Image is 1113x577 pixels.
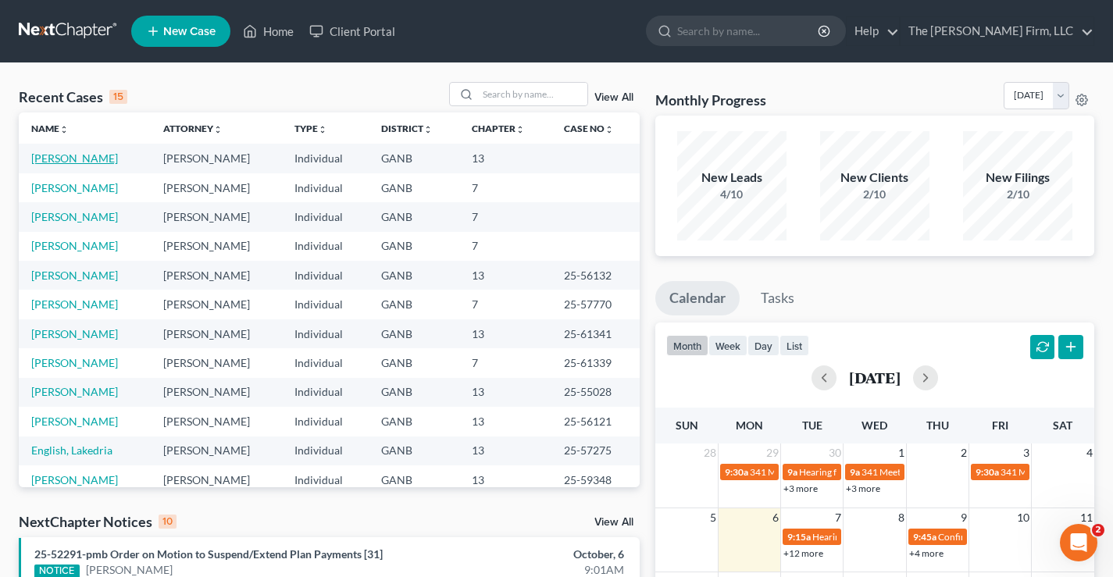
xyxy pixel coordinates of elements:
td: 13 [459,465,551,494]
span: 9:45a [913,531,936,543]
td: 25-56132 [551,261,640,290]
td: GANB [369,173,459,202]
div: NextChapter Notices [19,512,177,531]
td: GANB [369,465,459,494]
td: Individual [282,144,369,173]
td: Individual [282,173,369,202]
span: 9a [850,466,860,478]
td: 25-61341 [551,319,640,348]
td: GANB [369,348,459,377]
td: GANB [369,232,459,261]
td: 25-59348 [551,465,640,494]
span: 9:30a [976,466,999,478]
td: 25-55028 [551,378,640,407]
i: unfold_more [515,125,525,134]
span: 28 [702,443,718,462]
span: Hearing for [PERSON_NAME] [799,466,921,478]
td: [PERSON_NAME] [151,261,283,290]
td: 25-57770 [551,290,640,319]
span: 7 [833,508,843,527]
td: GANB [369,202,459,231]
a: Case Nounfold_more [564,123,614,134]
span: New Case [163,26,216,37]
span: Mon [736,419,763,432]
button: list [779,335,809,356]
span: 9:30a [725,466,748,478]
td: [PERSON_NAME] [151,348,283,377]
a: [PERSON_NAME] [31,385,118,398]
iframe: Intercom live chat [1060,524,1097,561]
td: [PERSON_NAME] [151,290,283,319]
i: unfold_more [423,125,433,134]
h3: Monthly Progress [655,91,766,109]
a: [PERSON_NAME] [31,356,118,369]
a: [PERSON_NAME] [31,327,118,340]
td: Individual [282,348,369,377]
a: Districtunfold_more [381,123,433,134]
td: [PERSON_NAME] [151,202,283,231]
td: 13 [459,144,551,173]
span: Tue [802,419,822,432]
div: 2/10 [820,187,929,202]
td: GANB [369,378,459,407]
a: +3 more [846,483,880,494]
span: 11 [1079,508,1094,527]
td: GANB [369,436,459,465]
td: 13 [459,436,551,465]
span: Wed [862,419,887,432]
i: unfold_more [59,125,69,134]
a: [PERSON_NAME] [31,269,118,282]
h2: [DATE] [849,369,901,386]
a: +4 more [909,547,944,559]
div: Recent Cases [19,87,127,106]
span: 9a [787,466,797,478]
div: New Filings [963,169,1072,187]
a: Chapterunfold_more [472,123,525,134]
span: 3 [1022,443,1031,462]
div: 15 [109,90,127,104]
td: 7 [459,348,551,377]
button: month [666,335,708,356]
td: Individual [282,319,369,348]
span: Sun [676,419,698,432]
a: [PERSON_NAME] [31,239,118,252]
td: 7 [459,232,551,261]
span: 10 [1015,508,1031,527]
a: [PERSON_NAME] [31,151,118,165]
td: [PERSON_NAME] [151,465,283,494]
a: English, Lakedria [31,443,112,457]
a: Typeunfold_more [294,123,327,134]
span: 2 [959,443,969,462]
a: View All [594,92,633,103]
i: unfold_more [213,125,223,134]
i: unfold_more [318,125,327,134]
td: 7 [459,202,551,231]
a: [PERSON_NAME] [31,181,118,194]
div: 10 [159,515,177,529]
a: [PERSON_NAME] [31,297,118,311]
td: 13 [459,378,551,407]
td: GANB [369,407,459,436]
a: Home [235,17,301,45]
td: Individual [282,232,369,261]
td: [PERSON_NAME] [151,407,283,436]
a: [PERSON_NAME] [31,473,118,486]
span: 341 Meeting for [PERSON_NAME] [862,466,1002,478]
a: [PERSON_NAME] [31,210,118,223]
a: Help [847,17,899,45]
td: Individual [282,407,369,436]
td: GANB [369,144,459,173]
a: Client Portal [301,17,403,45]
a: +12 more [783,547,823,559]
td: 7 [459,290,551,319]
div: New Clients [820,169,929,187]
span: 1 [897,443,906,462]
a: Nameunfold_more [31,123,69,134]
td: Individual [282,261,369,290]
td: GANB [369,261,459,290]
button: week [708,335,747,356]
button: day [747,335,779,356]
span: 6 [771,508,780,527]
span: 29 [765,443,780,462]
td: 25-57275 [551,436,640,465]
